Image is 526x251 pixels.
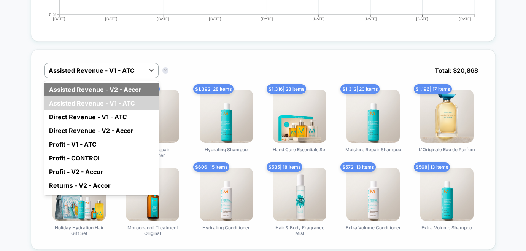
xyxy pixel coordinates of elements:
img: Hair & Body Fragrance Mist [273,168,326,221]
span: $ 568 | 13 items [414,162,450,172]
div: Returns - V2 - Accor [44,179,159,192]
tspan: [DATE] [261,16,273,21]
div: Profit - CONTROL [44,151,159,165]
img: Hydrating Shampoo [200,90,253,143]
img: Extra Volume Conditioner [346,168,400,221]
tspan: [DATE] [157,16,169,21]
span: $ 1,196 | 17 items [414,84,452,94]
img: Extra Volume Shampoo [420,168,474,221]
span: $ 572 | 13 items [340,162,376,172]
img: L'Originale Eau de Parfum [420,90,474,143]
span: Extra Volume Conditioner [346,225,401,230]
tspan: [DATE] [416,16,429,21]
img: Moisture Repair Shampoo [346,90,400,143]
tspan: [DATE] [312,16,325,21]
tspan: 0 % [49,12,56,16]
span: Hand Care Essentials Set [273,147,327,152]
tspan: [DATE] [105,16,118,21]
span: $ 1,312 | 20 items [340,84,380,94]
tspan: [DATE] [364,16,377,21]
span: Extra Volume Shampoo [421,225,472,230]
span: Holiday Hydration Hair Gift Set [51,225,108,236]
span: $ 1,392 | 28 items [193,84,234,94]
tspan: [DATE] [459,16,472,21]
span: $ 585 | 18 items [267,162,302,172]
div: Assisted Revenue - V1 - ATC [44,96,159,110]
div: Direct Revenue - V1 - ATC [44,110,159,124]
span: Moisture Repair Shampoo [345,147,401,152]
div: Profit - V2 - Accor [44,165,159,179]
tspan: [DATE] [53,16,66,21]
span: $ 606 | 15 items [193,162,229,172]
div: Profit - V1 - ATC [44,137,159,151]
span: Total: $ 20,868 [431,63,482,78]
span: Hydrating Conditioner [202,225,250,230]
div: Assisted Revenue - V2 - Accor [44,83,159,96]
img: Hand Care Essentials Set [273,90,326,143]
tspan: [DATE] [209,16,221,21]
span: L'Originale Eau de Parfum [419,147,475,152]
span: Moroccanoil Treatment Original [124,225,181,236]
span: $ 1,316 | 28 items [267,84,306,94]
button: ? [162,67,168,74]
span: Hair & Body Fragrance Mist [271,225,328,236]
div: Direct Revenue - V2 - Accor [44,124,159,137]
span: Hydrating Shampoo [205,147,248,152]
div: Returns - CONTROL [44,192,159,206]
img: Hydrating Conditioner [200,168,253,221]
